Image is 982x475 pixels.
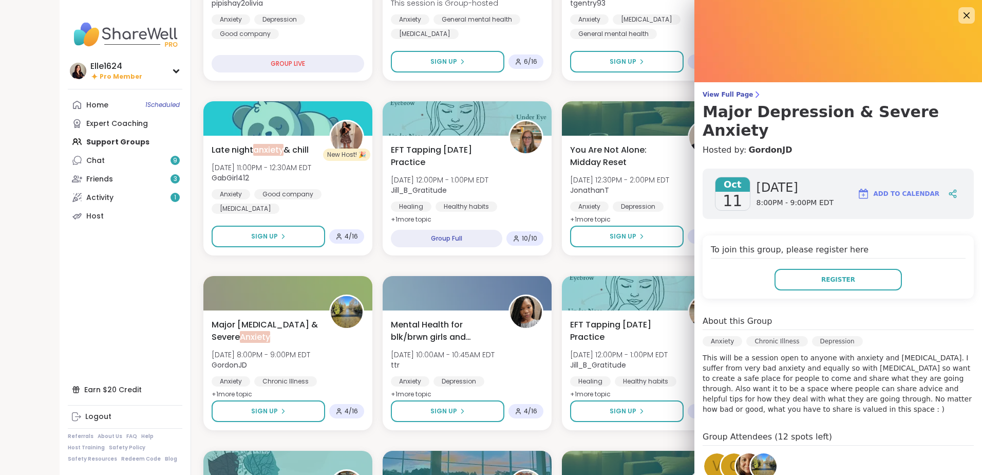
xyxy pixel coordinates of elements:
button: Sign Up [570,226,684,247]
div: Depression [812,336,863,346]
img: ShareWell Logomark [857,188,870,200]
div: Host [86,211,104,222]
button: Add to Calendar [853,181,944,206]
div: Healing [391,202,431,212]
div: Healing [570,376,611,387]
img: ShareWell Nav Logo [68,16,182,52]
span: [DATE] [757,179,834,196]
span: 3 [174,175,177,184]
span: EFT Tapping [DATE] Practice [570,319,676,343]
span: anxiety [253,144,284,156]
span: 6 / 16 [524,58,537,66]
a: Expert Coaching [68,114,182,133]
img: Jill_B_Gratitude [510,121,542,153]
span: [DATE] 8:00PM - 9:00PM EDT [212,350,310,360]
div: Elle1624 [90,61,142,72]
span: 8:00PM - 9:00PM EDT [757,198,834,208]
a: Chat9 [68,151,182,170]
span: EFT Tapping [DATE] Practice [391,144,497,169]
span: [DATE] 10:00AM - 10:45AM EDT [391,350,495,360]
div: Chronic Illness [254,376,317,387]
b: JonathanT [570,185,609,195]
span: 4 / 16 [345,407,358,415]
div: Healthy habits [615,376,676,387]
span: Mental Health for blk/brwn girls and women [391,319,497,343]
span: 11 [723,192,742,210]
span: 4 / 16 [345,232,358,241]
div: Expert Coaching [86,119,148,129]
div: Chat [86,156,105,166]
span: Late night & chill [212,144,309,156]
h3: Major Depression & Severe Anxiety [703,103,974,140]
p: This will be a session open to anyone with anxiety and [MEDICAL_DATA]. I suffer from very bad anx... [703,353,974,414]
button: Register [775,269,902,290]
a: View Full PageMajor Depression & Severe Anxiety [703,90,974,140]
a: Redeem Code [121,455,161,463]
span: You Are Not Alone: Midday Reset [570,144,676,169]
b: GordonJD [212,360,247,370]
span: Oct [715,177,750,192]
div: GROUP LIVE [212,55,364,72]
span: Sign Up [610,232,636,241]
span: [DATE] 12:30PM - 2:00PM EDT [570,175,669,185]
button: Sign Up [570,400,684,422]
span: 1 Scheduled [145,101,180,109]
div: Friends [86,174,113,185]
div: Anxiety [391,376,429,387]
button: Sign Up [212,226,325,247]
h4: Group Attendees (12 spots left) [703,431,974,446]
img: GabGirl412 [331,121,363,153]
span: 1 [174,193,176,202]
div: Anxiety [212,189,250,199]
div: Good company [212,29,279,39]
span: Sign Up [430,57,457,66]
button: Sign Up [391,51,504,72]
a: Host [68,207,182,225]
span: [DATE] 11:00PM - 12:30AM EDT [212,162,311,173]
h4: To join this group, please register here [711,244,966,259]
a: Activity1 [68,188,182,207]
div: Depression [433,376,484,387]
div: Anxiety [212,376,250,387]
a: FAQ [126,433,137,440]
div: Logout [85,412,111,422]
span: Pro Member [100,72,142,81]
a: Home1Scheduled [68,96,182,114]
div: [MEDICAL_DATA] [613,14,681,25]
div: General mental health [433,14,520,25]
span: 10 / 10 [522,234,537,243]
div: Anxiety [570,202,609,212]
div: [MEDICAL_DATA] [391,29,459,39]
h4: About this Group [703,315,772,327]
div: Healthy habits [436,202,497,212]
span: Sign Up [430,407,457,416]
span: 4 / 16 [524,407,537,415]
b: GabGirl412 [212,173,249,183]
a: About Us [98,433,122,440]
div: Activity [86,193,114,203]
span: Sign Up [610,407,636,416]
b: Jill_B_Gratitude [391,185,447,195]
b: ttr [391,360,400,370]
div: Anxiety [703,336,742,346]
span: Sign Up [610,57,636,66]
span: Add to Calendar [874,189,939,198]
a: Logout [68,408,182,426]
div: Group Full [391,230,502,247]
div: Home [86,100,108,111]
a: Host Training [68,444,105,451]
div: [MEDICAL_DATA] [212,204,279,214]
div: New Host! 🎉 [323,149,370,161]
div: Anxiety [212,14,250,25]
div: Earn $20 Credit [68,380,182,399]
a: Blog [165,455,177,463]
img: Elle1624 [70,63,86,79]
div: Anxiety [391,14,429,25]
span: Register [821,275,855,284]
a: Safety Policy [109,444,145,451]
div: Good company [254,189,322,199]
div: Depression [254,14,305,25]
b: Jill_B_Gratitude [570,360,626,370]
div: Depression [613,202,664,212]
div: Anxiety [570,14,609,25]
